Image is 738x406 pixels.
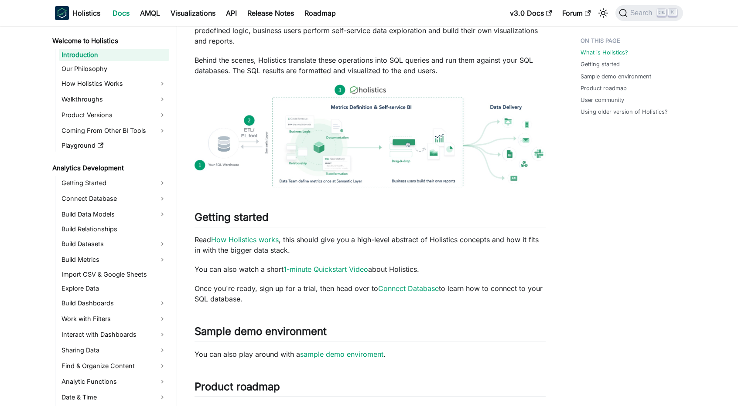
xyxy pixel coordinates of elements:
[299,6,341,20] a: Roadmap
[668,9,677,17] kbd: K
[59,139,169,152] a: Playground
[581,96,624,104] a: User community
[195,325,546,342] h2: Sample demo environment
[581,48,628,57] a: What is Holistics?
[195,85,546,187] img: How Holistics fits in your Data Stack
[59,223,169,235] a: Build Relationships
[59,92,169,106] a: Walkthroughs
[59,343,169,357] a: Sharing Data
[59,237,169,251] a: Build Datasets
[59,390,169,404] a: Date & Time
[59,359,169,373] a: Find & Organize Content
[628,9,658,17] span: Search
[581,60,620,68] a: Getting started
[195,264,546,274] p: You can also watch a short about Holistics.
[59,176,169,190] a: Getting Started
[195,15,546,46] p: In a nutshell: Holistics let data teams pre-define business metrics and data logic. Based on thes...
[59,268,169,281] a: Import CSV & Google Sheets
[50,162,169,174] a: Analytics Development
[581,84,627,92] a: Product roadmap
[72,8,100,18] b: Holistics
[195,55,546,76] p: Behind the scenes, Holistics translate these operations into SQL queries and run them against you...
[615,5,683,21] button: Search (Ctrl+K)
[300,350,383,359] a: sample demo enviroment
[59,328,169,342] a: Interact with Dashboards
[50,35,169,47] a: Welcome to Holistics
[46,26,177,406] nav: Docs sidebar
[581,72,651,81] a: Sample demo environment
[581,108,668,116] a: Using older version of Holistics?
[55,6,100,20] a: HolisticsHolistics
[596,6,610,20] button: Switch between dark and light mode (currently light mode)
[195,380,546,397] h2: Product roadmap
[59,296,169,310] a: Build Dashboards
[59,375,169,389] a: Analytic Functions
[165,6,221,20] a: Visualizations
[378,284,439,293] a: Connect Database
[135,6,165,20] a: AMQL
[59,253,169,267] a: Build Metrics
[59,49,169,61] a: Introduction
[59,108,169,122] a: Product Versions
[59,77,169,91] a: How Holistics Works
[59,282,169,294] a: Explore Data
[211,235,279,244] a: How Holistics works
[195,283,546,304] p: Once you're ready, sign up for a trial, then head over to to learn how to connect to your SQL dat...
[221,6,242,20] a: API
[242,6,299,20] a: Release Notes
[107,6,135,20] a: Docs
[557,6,596,20] a: Forum
[59,207,169,221] a: Build Data Models
[59,63,169,75] a: Our Philosophy
[59,312,169,326] a: Work with Filters
[59,192,169,206] a: Connect Database
[195,211,546,227] h2: Getting started
[195,349,546,359] p: You can also play around with a .
[505,6,557,20] a: v3.0 Docs
[284,265,368,274] a: 1-minute Quickstart Video
[59,124,169,138] a: Coming From Other BI Tools
[195,234,546,255] p: Read , this should give you a high-level abstract of Holistics concepts and how it fits in with t...
[55,6,69,20] img: Holistics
